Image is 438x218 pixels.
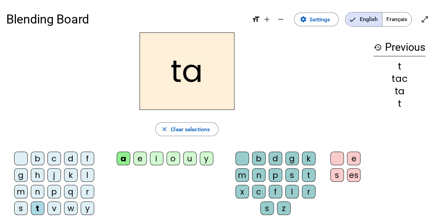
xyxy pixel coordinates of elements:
div: y [200,152,213,165]
div: t [374,61,426,71]
div: l [81,168,94,182]
div: q [64,185,78,198]
div: d [64,152,78,165]
button: Increase font size [260,12,274,26]
div: d [269,152,282,165]
mat-icon: history [374,43,382,51]
div: ta [374,86,426,96]
div: n [252,168,266,182]
mat-button-toggle-group: Language selection [345,12,412,27]
h1: Blending Board [6,7,245,32]
div: b [31,152,44,165]
div: r [81,185,94,198]
span: Français [382,12,411,26]
mat-icon: format_size [252,15,260,23]
div: e [133,152,147,165]
mat-icon: open_in_full [421,15,429,23]
div: p [47,185,61,198]
div: b [252,152,266,165]
div: s [14,201,28,215]
div: l [285,185,299,198]
button: Enter full screen [418,12,432,26]
div: u [183,152,197,165]
div: m [235,168,249,182]
span: English [345,12,382,26]
div: es [347,168,360,182]
div: k [302,152,315,165]
div: o [167,152,180,165]
mat-icon: add [263,15,271,23]
div: w [64,201,78,215]
div: f [269,185,282,198]
div: p [269,168,282,182]
div: t [31,201,44,215]
span: Clear selections [171,125,210,134]
span: Settings [310,15,330,24]
mat-icon: remove [277,15,285,23]
div: n [31,185,44,198]
button: Clear selections [155,122,218,136]
div: h [31,168,44,182]
div: f [81,152,94,165]
button: Decrease font size [274,12,288,26]
div: a [117,152,130,165]
div: g [14,168,28,182]
div: s [260,201,274,215]
div: t [302,168,315,182]
div: x [235,185,249,198]
h3: Previous [374,39,426,56]
div: y [81,201,94,215]
mat-icon: settings [300,16,307,23]
div: c [252,185,266,198]
div: r [302,185,315,198]
mat-icon: close [161,126,168,133]
div: e [347,152,360,165]
div: s [330,168,344,182]
div: k [64,168,78,182]
div: j [47,168,61,182]
div: z [277,201,290,215]
h2: ta [140,32,234,110]
div: s [285,168,299,182]
div: tac [374,74,426,83]
div: v [47,201,61,215]
div: t [374,99,426,108]
div: i [150,152,163,165]
div: c [47,152,61,165]
button: Settings [294,12,339,26]
div: g [285,152,299,165]
div: m [14,185,28,198]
